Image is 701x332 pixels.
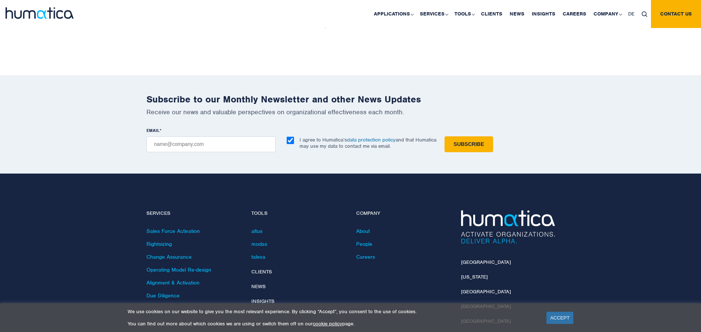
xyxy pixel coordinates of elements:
[461,259,511,265] a: [GEOGRAPHIC_DATA]
[6,7,74,19] img: logo
[313,321,342,327] a: cookie policy
[146,266,211,273] a: Operating Model Re-design
[146,292,180,299] a: Due Diligence
[128,321,537,327] p: You can find out more about which cookies we are using or switch them off on our page.
[461,210,555,244] img: Humatica
[300,137,436,149] p: I agree to Humatica’s and that Humatica may use my data to contact me via email.
[146,254,192,260] a: Change Assurance
[251,210,345,217] h4: Tools
[146,136,276,152] input: name@company.com
[251,283,266,290] a: News
[128,308,537,315] p: We use cookies on our website to give you the most relevant experience. By clicking “Accept”, you...
[146,127,160,133] span: EMAIL
[146,108,555,116] p: Receive our news and valuable perspectives on organizational effectiveness each month.
[251,269,272,275] a: Clients
[287,137,294,144] input: I agree to Humatica’sdata protection policyand that Humatica may use my data to contact me via em...
[251,298,275,304] a: Insights
[146,228,200,234] a: Sales Force Activation
[461,289,511,295] a: [GEOGRAPHIC_DATA]
[356,228,370,234] a: About
[251,228,262,234] a: altus
[146,210,240,217] h4: Services
[146,241,172,247] a: Rightsizing
[356,210,450,217] h4: Company
[251,241,267,247] a: modas
[347,137,396,143] a: data protection policy
[445,136,493,152] input: Subscribe
[146,279,199,286] a: Alignment & Activation
[251,254,265,260] a: taleva
[546,312,573,324] a: ACCEPT
[356,254,375,260] a: Careers
[642,11,647,17] img: search_icon
[628,11,634,17] span: DE
[146,94,555,105] h2: Subscribe to our Monthly Newsletter and other News Updates
[356,241,372,247] a: People
[461,274,488,280] a: [US_STATE]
